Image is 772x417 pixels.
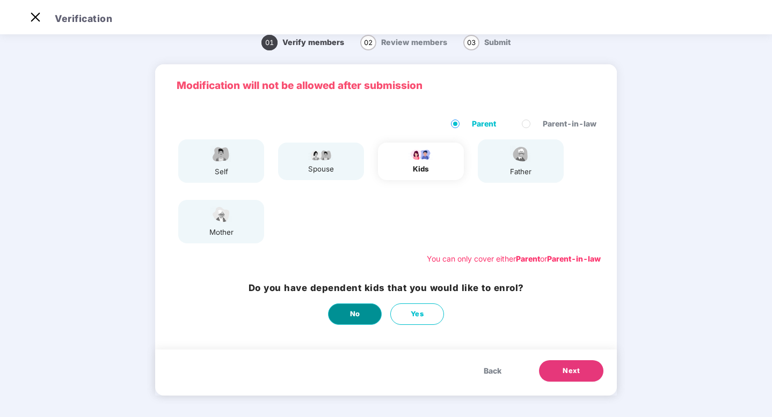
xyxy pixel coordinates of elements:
div: father [507,166,534,177]
img: svg+xml;base64,PHN2ZyBpZD0iRW1wbG95ZWVfbWFsZSIgeG1sbnM9Imh0dHA6Ly93d3cudzMub3JnLzIwMDAvc3ZnIiB3aW... [208,145,235,163]
span: Next [563,366,580,376]
img: svg+xml;base64,PHN2ZyBpZD0iRmF0aGVyX2ljb24iIHhtbG5zPSJodHRwOi8vd3d3LnczLm9yZy8yMDAwL3N2ZyIgeG1sbn... [507,145,534,163]
span: Parent-in-law [538,118,601,130]
div: kids [407,163,434,175]
span: 03 [463,35,479,50]
button: Yes [390,303,444,325]
span: Submit [484,38,511,47]
img: svg+xml;base64,PHN2ZyB4bWxucz0iaHR0cDovL3d3dy53My5vcmcvMjAwMC9zdmciIHdpZHRoPSI1NCIgaGVpZ2h0PSIzOC... [208,205,235,224]
span: 02 [360,35,376,50]
div: spouse [308,163,334,175]
b: Parent [516,254,540,263]
button: Next [539,360,603,382]
span: Yes [411,309,424,319]
span: Parent [468,118,500,130]
span: Back [484,365,501,377]
button: Back [473,360,512,382]
b: Parent-in-law [547,254,601,263]
span: 01 [261,35,278,50]
span: Review members [381,38,447,47]
span: Verify members [282,38,344,47]
div: mother [208,227,235,238]
div: You can only cover either or [427,253,601,265]
span: No [350,309,360,319]
img: svg+xml;base64,PHN2ZyB4bWxucz0iaHR0cDovL3d3dy53My5vcmcvMjAwMC9zdmciIHdpZHRoPSI3OS4wMzciIGhlaWdodD... [407,148,434,161]
h3: Do you have dependent kids that you would like to enrol? [249,281,524,295]
p: Modification will not be allowed after submission [177,78,595,94]
div: self [208,166,235,177]
button: No [328,303,382,325]
img: svg+xml;base64,PHN2ZyB4bWxucz0iaHR0cDovL3d3dy53My5vcmcvMjAwMC9zdmciIHdpZHRoPSI5Ny44OTciIGhlaWdodD... [308,148,334,161]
